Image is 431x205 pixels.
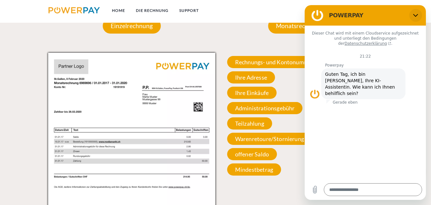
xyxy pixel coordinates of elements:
[350,5,369,16] a: agb
[174,5,204,16] a: SUPPORT
[227,87,277,99] span: Ihre Einkäufe
[227,56,322,68] span: Rechnungs- und Kontonummer
[103,18,161,34] p: Einzelrechnung
[227,117,272,130] span: Teilzahlung
[227,71,275,83] span: Ihre Adresse
[227,133,312,145] span: Warenretoure/Stornierung
[305,5,426,200] iframe: Messaging-Fenster
[227,148,277,160] span: offener Saldo
[268,18,330,34] p: Monatsrechnung
[227,102,303,114] span: Administrationsgebühr
[130,5,174,16] a: DIE RECHNUNG
[227,163,281,176] span: Mindestbetrag
[48,7,100,13] img: logo-powerpay.svg
[107,5,130,16] a: Home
